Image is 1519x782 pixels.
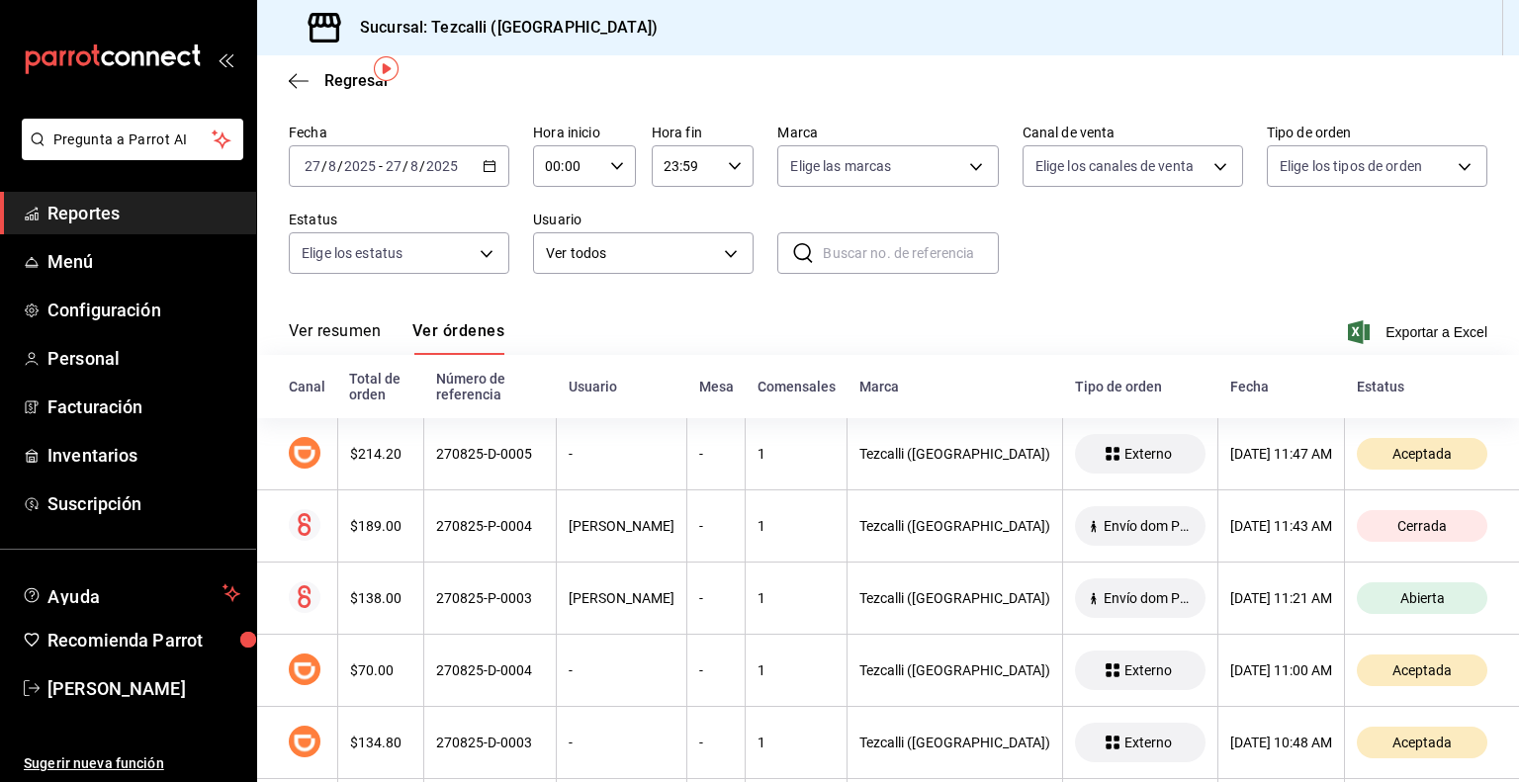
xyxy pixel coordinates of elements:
[47,490,240,517] span: Suscripción
[1117,446,1180,462] span: Externo
[1357,379,1488,394] div: Estatus
[350,590,412,606] div: $138.00
[1385,735,1460,750] span: Aceptada
[14,143,243,164] a: Pregunta a Parrot AI
[533,126,636,139] label: Hora inicio
[569,590,674,606] div: [PERSON_NAME]
[546,243,717,264] span: Ver todos
[47,675,240,702] span: [PERSON_NAME]
[289,126,509,139] label: Fecha
[436,446,544,462] div: 270825-D-0005
[402,158,408,174] span: /
[699,379,734,394] div: Mesa
[1230,590,1332,606] div: [DATE] 11:21 AM
[859,518,1050,534] div: Tezcalli ([GEOGRAPHIC_DATA])
[652,126,755,139] label: Hora fin
[1230,662,1332,678] div: [DATE] 11:00 AM
[1230,446,1332,462] div: [DATE] 11:47 AM
[790,156,891,176] span: Elige las marcas
[1385,662,1460,678] span: Aceptada
[758,590,835,606] div: 1
[436,371,545,402] div: Número de referencia
[321,158,327,174] span: /
[47,200,240,226] span: Reportes
[699,518,733,534] div: -
[436,590,544,606] div: 270825-P-0003
[569,518,674,534] div: [PERSON_NAME]
[304,158,321,174] input: --
[47,393,240,420] span: Facturación
[758,735,835,750] div: 1
[350,662,412,678] div: $70.00
[1389,518,1455,534] span: Cerrada
[859,590,1050,606] div: Tezcalli ([GEOGRAPHIC_DATA])
[218,51,233,67] button: open_drawer_menu
[289,213,509,226] label: Estatus
[1117,662,1180,678] span: Externo
[47,442,240,469] span: Inventarios
[337,158,343,174] span: /
[1035,156,1194,176] span: Elige los canales de venta
[1385,446,1460,462] span: Aceptada
[350,735,412,750] div: $134.80
[758,446,835,462] div: 1
[53,130,213,150] span: Pregunta a Parrot AI
[1230,518,1332,534] div: [DATE] 11:43 AM
[859,446,1050,462] div: Tezcalli ([GEOGRAPHIC_DATA])
[699,735,733,750] div: -
[1230,735,1332,750] div: [DATE] 10:48 AM
[327,158,337,174] input: --
[1352,320,1487,344] button: Exportar a Excel
[436,662,544,678] div: 270825-D-0004
[385,158,402,174] input: --
[1075,379,1206,394] div: Tipo de orden
[569,446,674,462] div: -
[758,379,836,394] div: Comensales
[22,119,243,160] button: Pregunta a Parrot AI
[699,590,733,606] div: -
[24,753,240,774] span: Sugerir nueva función
[302,243,402,263] span: Elige los estatus
[289,71,390,90] button: Regresar
[47,581,215,605] span: Ayuda
[823,233,998,273] input: Buscar no. de referencia
[859,662,1050,678] div: Tezcalli ([GEOGRAPHIC_DATA])
[1267,126,1487,139] label: Tipo de orden
[859,379,1051,394] div: Marca
[343,158,377,174] input: ----
[379,158,383,174] span: -
[1096,590,1198,606] span: Envío dom PLICK
[350,518,412,534] div: $189.00
[569,379,675,394] div: Usuario
[1280,156,1422,176] span: Elige los tipos de orden
[758,662,835,678] div: 1
[1392,590,1453,606] span: Abierta
[374,56,399,81] img: Tooltip marker
[699,662,733,678] div: -
[1230,379,1333,394] div: Fecha
[533,213,754,226] label: Usuario
[777,126,998,139] label: Marca
[350,446,412,462] div: $214.20
[569,662,674,678] div: -
[47,345,240,372] span: Personal
[425,158,459,174] input: ----
[412,321,504,355] button: Ver órdenes
[324,71,390,90] span: Regresar
[699,446,733,462] div: -
[47,297,240,323] span: Configuración
[47,627,240,653] span: Recomienda Parrot
[1023,126,1243,139] label: Canal de venta
[419,158,425,174] span: /
[1096,518,1198,534] span: Envío dom PLICK
[47,248,240,275] span: Menú
[289,321,504,355] div: navigation tabs
[344,16,658,40] h3: Sucursal: Tezcalli ([GEOGRAPHIC_DATA])
[758,518,835,534] div: 1
[859,735,1050,750] div: Tezcalli ([GEOGRAPHIC_DATA])
[289,379,325,394] div: Canal
[289,321,381,355] button: Ver resumen
[569,735,674,750] div: -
